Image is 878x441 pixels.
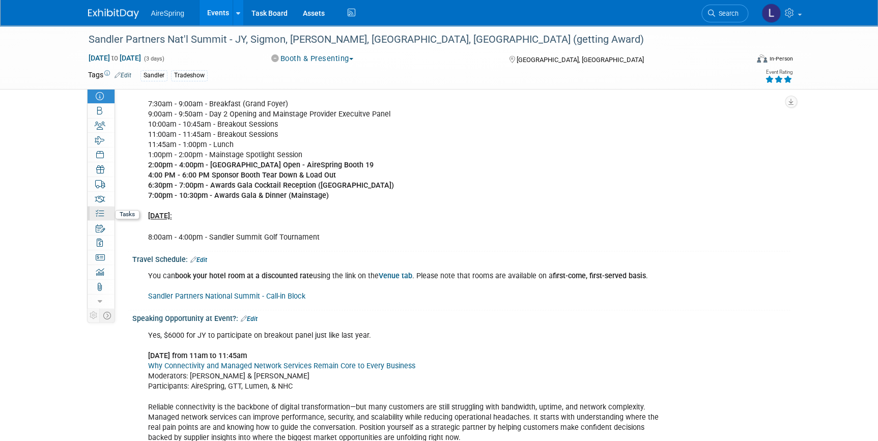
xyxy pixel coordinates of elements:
[190,256,207,263] a: Edit
[769,55,792,63] div: In-Person
[148,212,172,220] b: [DATE]:
[268,53,357,64] button: Booth & Presenting
[148,191,329,200] b: 7:00pm - 10:30pm - Awards Gala & Dinner (Mainstage)
[132,310,790,324] div: Speaking Opportunity at Event?:
[148,351,247,360] b: [DATE] from 11am to 11:45am
[132,251,790,264] div: Travel Schedule:
[151,9,184,17] span: AireSpring
[88,53,141,63] span: [DATE] [DATE]
[171,70,208,81] div: Tradeshow
[553,271,646,280] b: first-come, first-served basis
[379,271,412,280] a: Venue tab
[110,54,120,62] span: to
[88,309,100,322] td: Personalize Event Tab Strip
[85,31,733,49] div: Sandler Partners Nat'l Summit - JY, Sigmon, [PERSON_NAME], [GEOGRAPHIC_DATA], [GEOGRAPHIC_DATA] (...
[115,72,131,79] a: Edit
[757,54,767,63] img: Format-Inperson.png
[148,361,415,370] a: Why Connectivity and Managed Network Services Remain Core to Every Business
[141,266,665,306] div: You can using the link on the . Please note that rooms are available on a .
[715,10,739,17] span: Search
[175,271,313,280] b: book your hotel room at a discounted rate
[688,53,793,68] div: Event Format
[140,70,167,81] div: Sandler
[99,309,115,322] td: Toggle Event Tabs
[517,56,644,64] span: [GEOGRAPHIC_DATA], [GEOGRAPHIC_DATA]
[148,171,336,180] b: 4:00 PM - 6:00 PM Sponsor Booth Tear Down & Load Out
[143,55,164,62] span: (3 days)
[88,70,131,81] td: Tags
[148,181,394,190] b: 6:30pm - 7:00pm - Awards Gala Cocktail Reception ([GEOGRAPHIC_DATA])
[764,70,792,75] div: Event Rating
[148,291,305,300] a: Sandler Partners National Summit - Call-in Block
[88,9,139,19] img: ExhibitDay
[241,315,258,322] a: Edit
[761,4,781,23] img: Lisa Chow
[701,5,748,22] a: Search
[148,161,374,169] b: 2:00pm - 4:00pm - [GEOGRAPHIC_DATA] Open - AireSpring Booth 19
